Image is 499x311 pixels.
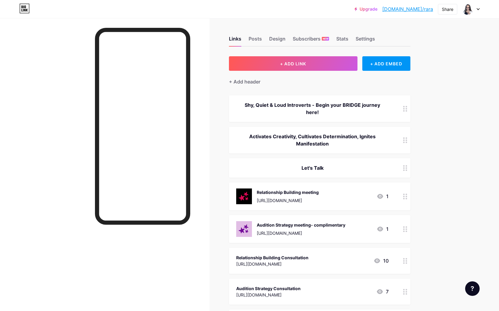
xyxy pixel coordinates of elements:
[229,35,241,46] div: Links
[377,225,389,233] div: 1
[336,35,348,46] div: Stats
[323,37,328,41] span: NEW
[229,78,260,85] div: + Add header
[236,221,252,237] img: Audition Strategy meeting- complimentary
[229,56,357,71] button: + ADD LINK
[362,56,410,71] div: + ADD EMBED
[257,222,345,228] div: Audition Strategy meeting- complimentary
[236,188,252,204] img: Relationship Building meeting
[462,3,473,15] img: Kathryn Asaro
[236,261,308,267] div: [URL][DOMAIN_NAME]
[257,189,319,195] div: Relationship Building meeting
[382,5,433,13] a: [DOMAIN_NAME]/rara
[236,285,301,292] div: Audition Strategy Consultation
[269,35,285,46] div: Design
[442,6,453,12] div: Share
[293,35,329,46] div: Subscribers
[236,164,389,172] div: Let's Talk
[280,61,306,66] span: + ADD LINK
[249,35,262,46] div: Posts
[236,254,308,261] div: Relationship Building Consultation
[373,257,389,264] div: 10
[257,197,319,204] div: [URL][DOMAIN_NAME]
[356,35,375,46] div: Settings
[236,292,301,298] div: [URL][DOMAIN_NAME]
[377,193,389,200] div: 1
[354,7,377,11] a: Upgrade
[236,133,389,147] div: Activates Creativity, Cultivates Determination, Ignites Manifestation
[376,288,389,295] div: 7
[236,101,389,116] div: Shy, Quiet & Loud Introverts - Begin your BRIDGE journey here!
[257,230,345,236] div: [URL][DOMAIN_NAME]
